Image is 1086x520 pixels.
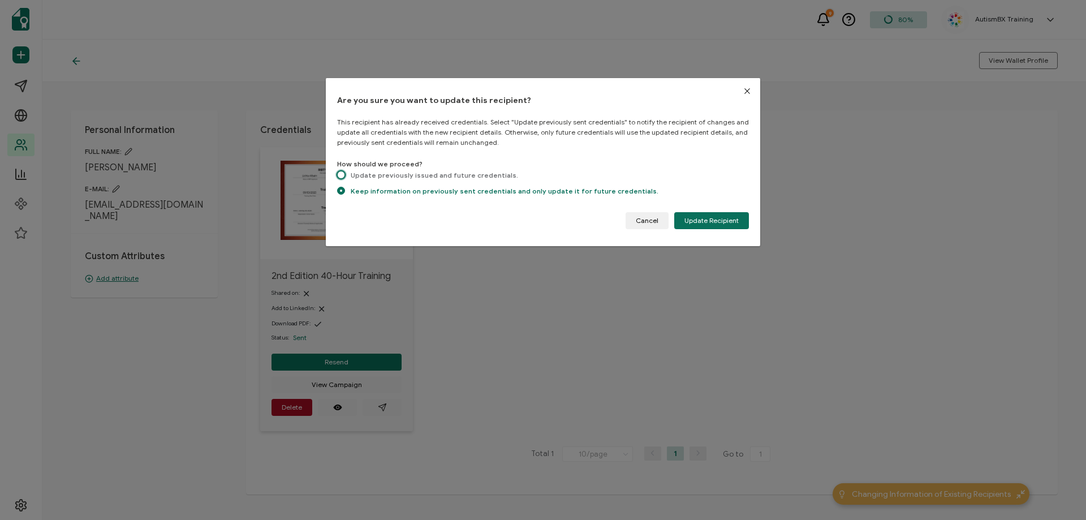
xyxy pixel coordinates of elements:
p: How should we proceed? [337,159,749,169]
span: Update Recipient [684,217,739,224]
h1: Are you sure you want to update this recipient? [337,95,749,106]
div: dialog [326,78,760,246]
span: Update previously issued and future credentials. [345,171,518,179]
button: Close [734,78,760,104]
p: This recipient has already received credentials. Select "Update previously sent credentials" to n... [337,117,749,148]
iframe: Chat Widget [1029,466,1086,520]
span: Keep information on previously sent credentials and only update it for future credentials. [345,187,658,195]
button: Update Recipient [674,212,749,229]
button: Cancel [626,212,669,229]
span: Cancel [636,217,658,224]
